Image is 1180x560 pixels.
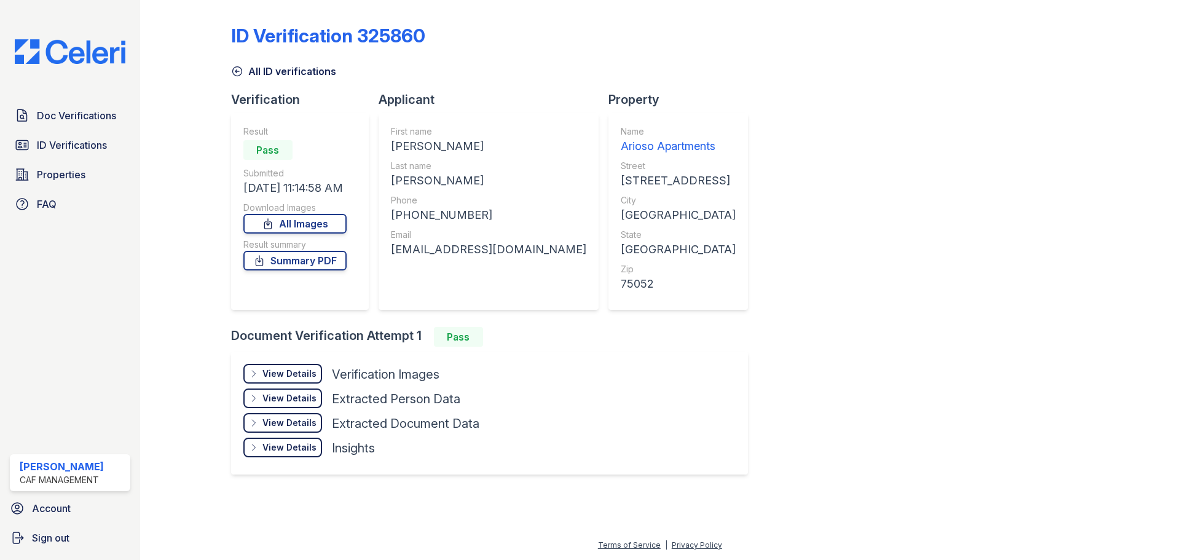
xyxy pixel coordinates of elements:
div: CAF Management [20,474,104,486]
div: [GEOGRAPHIC_DATA] [621,241,736,258]
div: Extracted Person Data [332,390,460,408]
div: [PERSON_NAME] [391,138,586,155]
div: [DATE] 11:14:58 AM [243,179,347,197]
div: [STREET_ADDRESS] [621,172,736,189]
div: Phone [391,194,586,207]
div: ID Verification 325860 [231,25,425,47]
a: Privacy Policy [672,540,722,550]
div: Document Verification Attempt 1 [231,327,758,347]
a: Name Arioso Apartments [621,125,736,155]
div: View Details [262,441,317,454]
div: View Details [262,368,317,380]
a: FAQ [10,192,130,216]
div: First name [391,125,586,138]
div: [PERSON_NAME] [20,459,104,474]
div: Pass [434,327,483,347]
div: Result summary [243,239,347,251]
div: Property [608,91,758,108]
span: Doc Verifications [37,108,116,123]
a: Doc Verifications [10,103,130,128]
div: Extracted Document Data [332,415,479,432]
div: Last name [391,160,586,172]
div: Result [243,125,347,138]
div: 75052 [621,275,736,293]
div: State [621,229,736,241]
a: Terms of Service [598,540,661,550]
div: [PERSON_NAME] [391,172,586,189]
div: Submitted [243,167,347,179]
a: ID Verifications [10,133,130,157]
div: View Details [262,417,317,429]
div: Verification Images [332,366,439,383]
div: Verification [231,91,379,108]
a: Account [5,496,135,521]
div: Applicant [379,91,608,108]
a: Properties [10,162,130,187]
div: Zip [621,263,736,275]
span: FAQ [37,197,57,211]
span: Sign out [32,530,69,545]
span: Account [32,501,71,516]
div: [EMAIL_ADDRESS][DOMAIN_NAME] [391,241,586,258]
div: View Details [262,392,317,404]
div: | [665,540,667,550]
div: City [621,194,736,207]
div: Email [391,229,586,241]
div: Arioso Apartments [621,138,736,155]
div: [GEOGRAPHIC_DATA] [621,207,736,224]
div: Pass [243,140,293,160]
div: Name [621,125,736,138]
a: Summary PDF [243,251,347,270]
a: All ID verifications [231,64,336,79]
a: All Images [243,214,347,234]
div: [PHONE_NUMBER] [391,207,586,224]
div: Download Images [243,202,347,214]
a: Sign out [5,526,135,550]
div: Street [621,160,736,172]
span: ID Verifications [37,138,107,152]
div: Insights [332,440,375,457]
img: CE_Logo_Blue-a8612792a0a2168367f1c8372b55b34899dd931a85d93a1a3d3e32e68fde9ad4.png [5,39,135,64]
span: Properties [37,167,85,182]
